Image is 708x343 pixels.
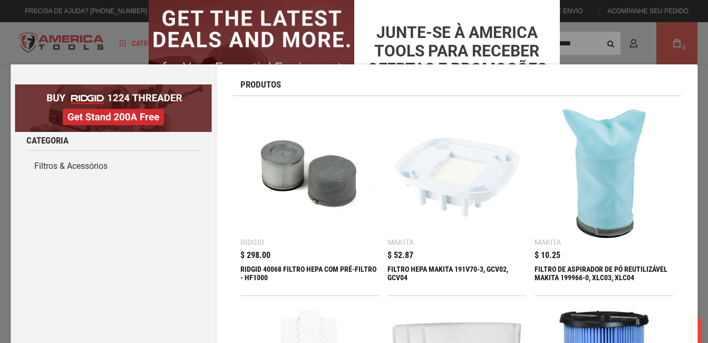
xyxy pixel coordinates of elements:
a: FILTRO DE ASPIRADOR DE PÓ REUTILIZÁVEL MAKITA 199966-0, XLC03, XLC04 Makita $ 10.25 FILTRO DE ASP... [535,104,674,296]
div: MAKITA 191V70-3 HEPA FILTER, GCV02, GCV04 [387,265,527,290]
img: FILTRO DE ASPIRADOR DE PÓ REUTILIZÁVEL MAKITA 199966-0, XLC03, XLC04 [540,109,668,238]
div: Ridgid [240,239,264,246]
span: Categoria [26,136,69,145]
a: BOGO: Buy RIDGID® 1224 Threader, Get Stand 200A Free! [15,84,212,92]
button: Abra o widget de bate-papo do LiveChat [121,14,134,26]
div: MAKITA 199966-0 REUSABLE STICK VACUUM FILTER, XLC03, XLC04 [535,265,674,290]
p: Estamos fora agora. Por favor, volte mais tarde! [15,16,119,24]
a: Filtros & Acessórios [26,156,200,176]
div: RIDGID 40068 HEPA FILTER WITH PRE FILTER - HF1000 [240,265,380,290]
span: $ 52.87 [387,251,413,260]
strong: JUNTE-SE À AMERICA TOOLS PARA RECEBER OFERTAS E PROMOÇÕES EXCLUSIVAS [367,23,547,97]
a: FILTRO HEPA MAKITA 191V70-3, GCV02, GCV04 Makita $ 52.87 FILTRO HEPA MAKITA 191V70-3, GCV02, GCV04 [387,104,527,296]
a: RIDGID 40068 FILTRO HEPA COM PRÉ-FILTRO - HF1000 Ridgid $ 298.00 RIDGID 40068 FILTRO HEPA COM PRÉ... [240,104,380,296]
div: Makita [535,239,561,246]
span: Produtos [240,80,281,89]
img: FILTRO HEPA MAKITA 191V70-3, GCV02, GCV04 [393,109,521,238]
div: Makita [387,239,414,246]
span: $ 10.25 [535,251,560,260]
img: BOGO: Compre RIDGID® 1224 Threader, ganhe o suporte 200A grátis! [15,84,212,132]
img: RIDGID 40068 FILTRO HEPA COM PRÉ-FILTRO - HF1000 [246,109,374,238]
span: $ 298.00 [240,251,270,260]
